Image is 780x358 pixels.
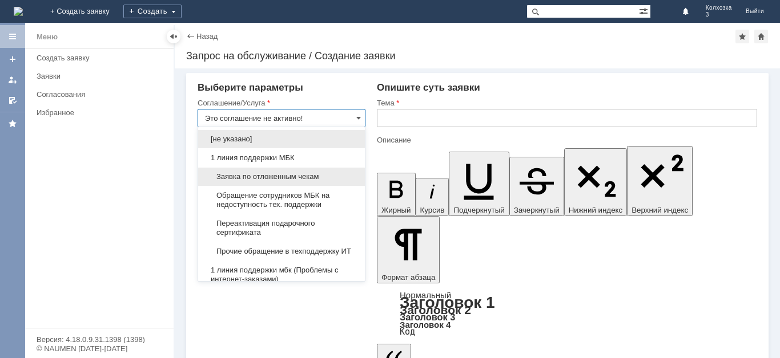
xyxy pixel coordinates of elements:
span: Опишите суть заявки [377,82,480,93]
span: Заявка по отложенным чекам [205,172,358,181]
div: Меню [37,30,58,44]
a: Создать заявку [32,49,171,67]
div: Добавить в избранное [735,30,749,43]
span: 1 линия поддержки МБК [205,153,358,162]
a: Согласования [32,86,171,103]
a: Заголовок 1 [400,294,495,311]
span: Формат абзаца [381,273,435,282]
span: Расширенный поиск [639,5,650,16]
span: Зачеркнутый [514,206,560,214]
span: Подчеркнутый [453,206,504,214]
a: Назад [196,32,218,40]
a: Нормальный [400,290,451,300]
span: Верхний индекс [632,206,688,214]
a: Заголовок 4 [400,320,451,329]
a: Создать заявку [3,50,22,68]
a: Мои заявки [3,71,22,89]
button: Верхний индекс [627,146,693,216]
div: Создать заявку [37,54,167,62]
div: Избранное [37,108,154,117]
div: Соглашение/Услуга [198,99,363,107]
div: Заявки [37,72,167,80]
div: Описание [377,136,755,144]
span: Выберите параметры [198,82,303,93]
div: Сделать домашней страницей [754,30,768,43]
a: Перейти на домашнюю страницу [14,7,23,16]
span: 1 линия поддержки мбк (Проблемы с интернет-заказами) [205,266,358,284]
button: Курсив [416,178,449,216]
span: 3 [706,11,732,18]
span: [не указано] [205,135,358,144]
span: Колхозка [706,5,732,11]
span: Курсив [420,206,445,214]
button: Зачеркнутый [509,157,564,216]
div: © NAUMEN [DATE]-[DATE] [37,345,162,352]
span: Жирный [381,206,411,214]
span: Нижний индекс [569,206,623,214]
div: Создать [123,5,182,18]
div: Тема [377,99,755,107]
span: Переактивация подарочного сертификата [205,219,358,237]
a: Заявки [32,67,171,85]
button: Формат абзаца [377,216,440,283]
a: Заголовок 3 [400,312,455,322]
div: Формат абзаца [377,291,757,336]
div: Скрыть меню [167,30,180,43]
button: Жирный [377,173,416,216]
button: Нижний индекс [564,148,628,216]
a: Мои согласования [3,91,22,109]
a: Заголовок 2 [400,303,471,316]
div: Согласования [37,90,167,99]
a: Код [400,327,415,337]
div: Версия: 4.18.0.9.31.1398 (1398) [37,336,162,343]
span: Прочие обращение в техподдержку ИТ [205,247,358,256]
span: Обращение сотрудников МБК на недоступность тех. поддержки [205,191,358,209]
div: Запрос на обслуживание / Создание заявки [186,50,769,62]
button: Подчеркнутый [449,152,509,216]
img: logo [14,7,23,16]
